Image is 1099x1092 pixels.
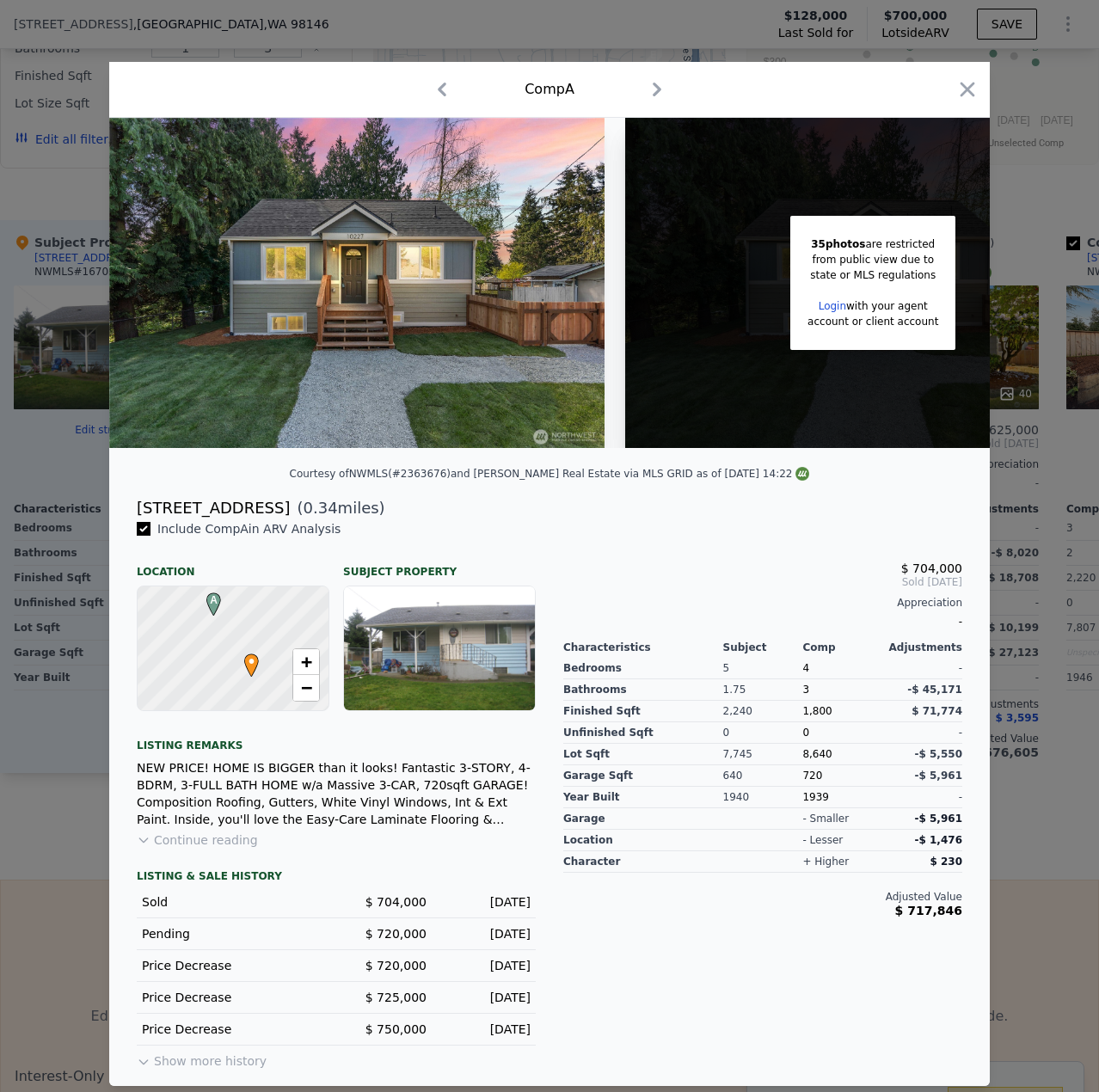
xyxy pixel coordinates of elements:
[915,770,962,782] span: -$ 5,961
[137,551,329,579] div: Location
[563,596,962,610] div: Appreciation
[137,869,536,886] div: LISTING & SALE HISTORY
[802,679,882,701] div: 3
[723,744,803,765] div: 7,745
[723,765,803,787] div: 640
[137,759,536,828] div: NEW PRICE! HOME IS BIGGER than it looks! Fantastic 3-STORY, 4-BDRM, 3-FULL BATH HOME w/a Massive ...
[882,658,962,679] div: -
[901,561,962,575] span: $ 704,000
[802,727,809,739] span: 0
[563,575,962,589] span: Sold [DATE]
[915,834,962,846] span: -$ 1,476
[807,314,938,329] div: account or client account
[440,1021,531,1038] div: [DATE]
[137,725,536,752] div: Listing remarks
[563,722,723,744] div: Unfinished Sqft
[440,989,531,1006] div: [DATE]
[202,592,212,603] div: A
[895,904,962,917] span: $ 717,846
[365,959,427,972] span: $ 720,000
[807,236,938,252] div: are restricted
[723,722,803,744] div: 0
[819,300,846,312] a: Login
[802,705,832,717] span: 1,800
[301,677,312,698] span: −
[802,770,822,782] span: 720
[142,893,322,911] div: Sold
[563,890,962,904] div: Adjusted Value
[882,787,962,808] div: -
[109,118,605,448] img: Property Img
[290,496,384,520] span: ( miles)
[802,855,849,868] div: + higher
[137,831,258,849] button: Continue reading
[525,79,574,100] div: Comp A
[563,610,962,634] div: -
[807,267,938,283] div: state or MLS regulations
[846,300,928,312] span: with your agent
[563,808,723,830] div: garage
[365,991,427,1004] span: $ 725,000
[802,641,882,654] div: Comp
[142,957,322,974] div: Price Decrease
[293,649,319,675] a: Zoom in
[802,833,843,847] div: - lesser
[930,856,962,868] span: $ 230
[563,658,723,679] div: Bedrooms
[811,238,865,250] span: 35 photos
[563,679,723,701] div: Bathrooms
[365,927,427,941] span: $ 720,000
[802,662,809,674] span: 4
[301,651,312,672] span: +
[240,648,263,674] span: •
[563,744,723,765] div: Lot Sqft
[142,989,322,1006] div: Price Decrease
[563,851,723,873] div: character
[723,787,803,808] div: 1940
[912,705,962,717] span: $ 71,774
[802,812,849,825] div: - smaller
[142,1021,322,1038] div: Price Decrease
[365,1022,427,1036] span: $ 750,000
[563,765,723,787] div: Garage Sqft
[563,787,723,808] div: Year Built
[882,641,962,654] div: Adjustments
[440,893,531,911] div: [DATE]
[807,252,938,267] div: from public view due to
[802,748,832,760] span: 8,640
[202,592,225,608] span: A
[142,925,322,942] div: Pending
[137,496,290,520] div: [STREET_ADDRESS]
[293,675,319,701] a: Zoom out
[723,701,803,722] div: 2,240
[440,925,531,942] div: [DATE]
[907,684,962,696] span: -$ 45,171
[563,701,723,722] div: Finished Sqft
[723,658,803,679] div: 5
[563,641,723,654] div: Characteristics
[440,957,531,974] div: [DATE]
[915,748,962,760] span: -$ 5,550
[290,468,810,480] div: Courtesy of NWMLS (#2363676) and [PERSON_NAME] Real Estate via MLS GRID as of [DATE] 14:22
[343,551,536,579] div: Subject Property
[137,1046,267,1070] button: Show more history
[882,722,962,744] div: -
[150,522,347,536] span: Include Comp A in ARV Analysis
[304,499,338,517] span: 0.34
[365,895,427,909] span: $ 704,000
[723,679,803,701] div: 1.75
[802,787,882,808] div: 1939
[723,641,803,654] div: Subject
[795,467,809,481] img: NWMLS Logo
[915,813,962,825] span: -$ 5,961
[240,653,250,664] div: •
[563,830,723,851] div: location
